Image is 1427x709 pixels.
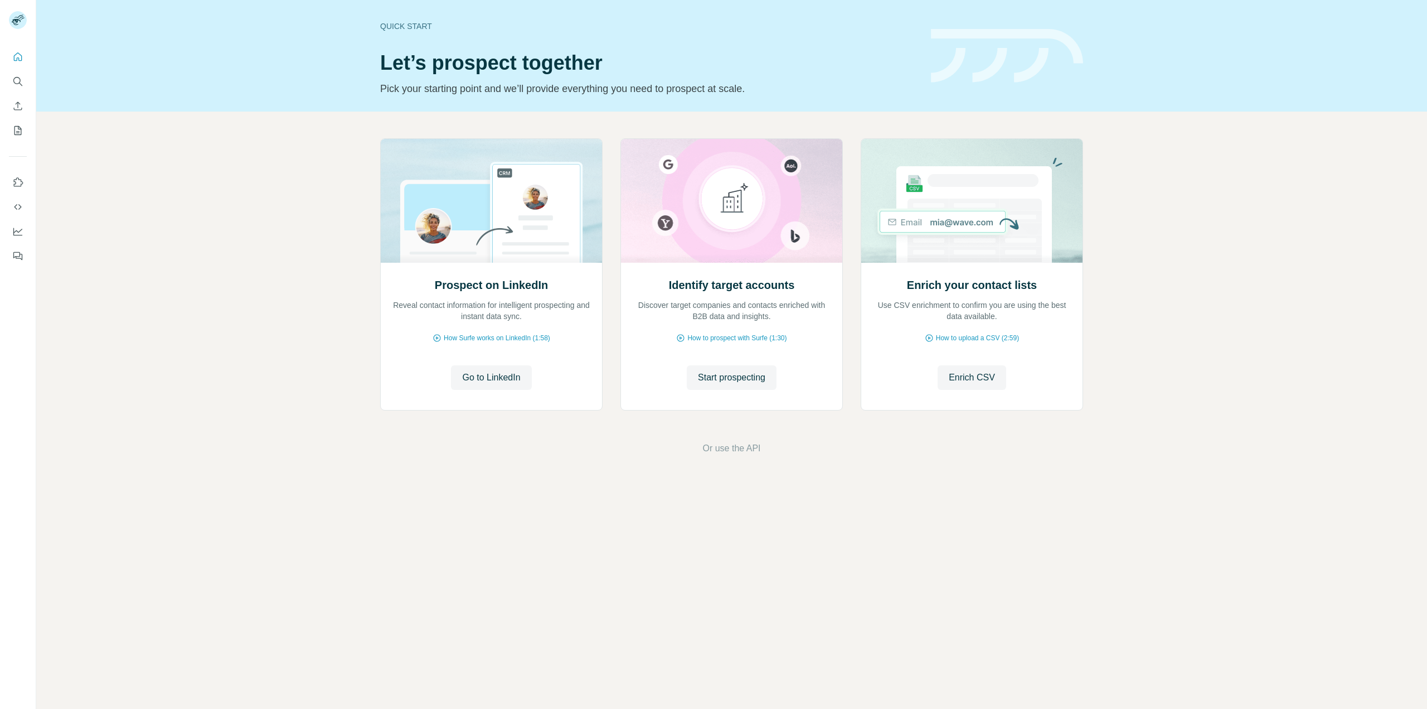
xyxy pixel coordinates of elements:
button: Start prospecting [687,365,776,390]
button: Go to LinkedIn [451,365,531,390]
h2: Prospect on LinkedIn [435,277,548,293]
img: banner [931,29,1083,83]
span: How to prospect with Surfe (1:30) [687,333,787,343]
button: My lists [9,120,27,141]
button: Or use the API [702,442,760,455]
span: Go to LinkedIn [462,371,520,384]
span: Start prospecting [698,371,765,384]
button: Quick start [9,47,27,67]
div: Quick start [380,21,918,32]
span: How Surfe works on LinkedIn (1:58) [444,333,550,343]
button: Enrich CSV [938,365,1006,390]
span: Enrich CSV [949,371,995,384]
p: Use CSV enrichment to confirm you are using the best data available. [872,300,1071,322]
button: Use Surfe API [9,197,27,217]
h2: Enrich your contact lists [907,277,1037,293]
p: Reveal contact information for intelligent prospecting and instant data sync. [392,300,591,322]
button: Feedback [9,246,27,266]
p: Pick your starting point and we’ll provide everything you need to prospect at scale. [380,81,918,97]
button: Use Surfe on LinkedIn [9,172,27,192]
button: Enrich CSV [9,96,27,116]
h2: Identify target accounts [669,277,795,293]
button: Search [9,71,27,91]
img: Enrich your contact lists [861,139,1083,263]
button: Dashboard [9,221,27,242]
p: Discover target companies and contacts enriched with B2B data and insights. [632,300,831,322]
img: Identify target accounts [620,139,843,263]
h1: Let’s prospect together [380,52,918,74]
img: Prospect on LinkedIn [380,139,603,263]
span: How to upload a CSV (2:59) [936,333,1019,343]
